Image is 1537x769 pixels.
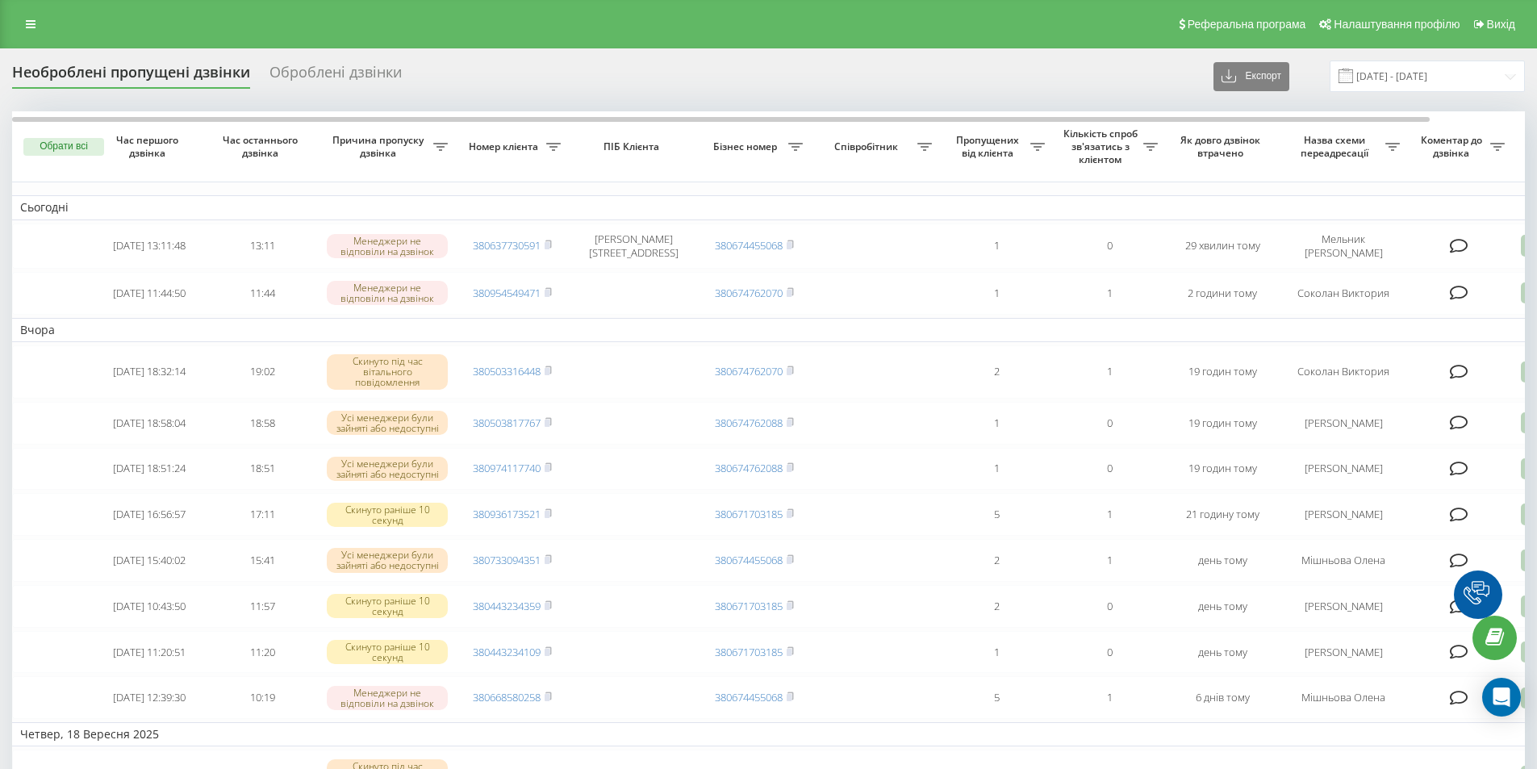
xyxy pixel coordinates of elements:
[715,364,783,378] a: 380674762070
[715,690,783,704] a: 380674455068
[819,140,917,153] span: Співробітник
[940,493,1053,536] td: 5
[473,364,541,378] a: 380503316448
[715,461,783,475] a: 380674762088
[715,553,783,567] a: 380674455068
[583,140,684,153] span: ПІБ Клієнта
[1053,585,1166,628] td: 0
[473,690,541,704] a: 380668580258
[1416,134,1490,159] span: Коментар до дзвінка
[269,64,402,89] div: Оброблені дзвінки
[93,345,206,399] td: [DATE] 18:32:14
[473,599,541,613] a: 380443234359
[948,134,1030,159] span: Пропущених від клієнта
[327,234,448,258] div: Менеджери не відповіли на дзвінок
[327,548,448,572] div: Усі менеджери були зайняті або недоступні
[473,645,541,659] a: 380443234109
[1179,134,1266,159] span: Як довго дзвінок втрачено
[940,676,1053,719] td: 5
[1279,272,1408,315] td: Соколан Виктория
[1334,18,1460,31] span: Налаштування профілю
[206,493,319,536] td: 17:11
[93,224,206,269] td: [DATE] 13:11:48
[1053,493,1166,536] td: 1
[940,585,1053,628] td: 2
[93,631,206,674] td: [DATE] 11:20:51
[715,416,783,430] a: 380674762088
[206,224,319,269] td: 13:11
[327,503,448,527] div: Скинуто раніше 10 секунд
[93,493,206,536] td: [DATE] 16:56:57
[1482,678,1521,717] div: Open Intercom Messenger
[93,272,206,315] td: [DATE] 11:44:50
[1166,585,1279,628] td: день тому
[93,402,206,445] td: [DATE] 18:58:04
[206,345,319,399] td: 19:02
[1166,676,1279,719] td: 6 днів тому
[327,594,448,618] div: Скинуто раніше 10 секунд
[206,448,319,491] td: 18:51
[715,286,783,300] a: 380674762070
[1053,676,1166,719] td: 1
[569,224,698,269] td: [PERSON_NAME][STREET_ADDRESS]
[473,461,541,475] a: 380974117740
[1166,539,1279,582] td: день тому
[206,402,319,445] td: 18:58
[473,286,541,300] a: 380954549471
[327,457,448,481] div: Усі менеджери були зайняті або недоступні
[715,507,783,521] a: 380671703185
[1053,539,1166,582] td: 1
[715,599,783,613] a: 380671703185
[1053,224,1166,269] td: 0
[1053,448,1166,491] td: 0
[327,134,433,159] span: Причина пропуску дзвінка
[1279,676,1408,719] td: Мішньова Олена
[1279,448,1408,491] td: [PERSON_NAME]
[473,553,541,567] a: 380733094351
[473,416,541,430] a: 380503817767
[93,585,206,628] td: [DATE] 10:43:50
[12,64,250,89] div: Необроблені пропущені дзвінки
[206,631,319,674] td: 11:20
[1279,631,1408,674] td: [PERSON_NAME]
[1213,62,1289,91] button: Експорт
[1279,585,1408,628] td: [PERSON_NAME]
[715,238,783,253] a: 380674455068
[327,686,448,710] div: Менеджери не відповіли на дзвінок
[206,676,319,719] td: 10:19
[206,585,319,628] td: 11:57
[940,448,1053,491] td: 1
[106,134,193,159] span: Час першого дзвінка
[93,676,206,719] td: [DATE] 12:39:30
[1279,539,1408,582] td: Мішньова Олена
[327,281,448,305] div: Менеджери не відповіли на дзвінок
[219,134,306,159] span: Час останнього дзвінка
[1279,224,1408,269] td: Мельник [PERSON_NAME]
[93,448,206,491] td: [DATE] 18:51:24
[1287,134,1385,159] span: Назва схеми переадресації
[940,402,1053,445] td: 1
[706,140,788,153] span: Бізнес номер
[715,645,783,659] a: 380671703185
[23,138,104,156] button: Обрати всі
[940,224,1053,269] td: 1
[327,354,448,390] div: Скинуто під час вітального повідомлення
[1166,493,1279,536] td: 21 годину тому
[1053,345,1166,399] td: 1
[1166,272,1279,315] td: 2 години тому
[1279,402,1408,445] td: [PERSON_NAME]
[1166,345,1279,399] td: 19 годин тому
[940,539,1053,582] td: 2
[1166,631,1279,674] td: день тому
[206,272,319,315] td: 11:44
[93,539,206,582] td: [DATE] 15:40:02
[1188,18,1306,31] span: Реферальна програма
[940,272,1053,315] td: 1
[1166,448,1279,491] td: 19 годин тому
[1061,127,1143,165] span: Кількість спроб зв'язатись з клієнтом
[1053,631,1166,674] td: 0
[940,631,1053,674] td: 1
[1279,493,1408,536] td: [PERSON_NAME]
[327,411,448,435] div: Усі менеджери були зайняті або недоступні
[473,507,541,521] a: 380936173521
